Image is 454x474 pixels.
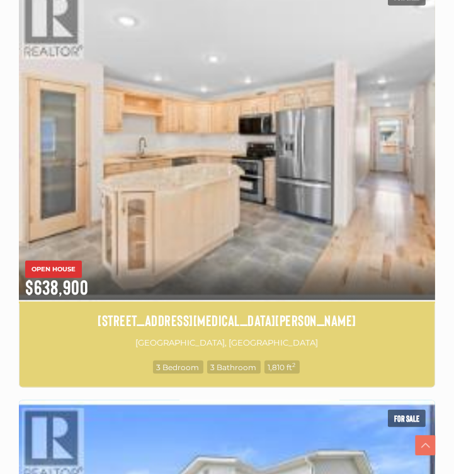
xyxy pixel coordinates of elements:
[264,361,300,374] span: 1,810 ft
[19,259,435,300] span: $638,900
[153,361,203,374] span: 3 Bedroom
[388,410,426,427] span: For sale
[25,261,82,278] span: OPEN HOUSE
[29,310,425,331] a: [STREET_ADDRESS][MEDICAL_DATA][PERSON_NAME]
[29,334,425,351] p: [GEOGRAPHIC_DATA], [GEOGRAPHIC_DATA]
[207,361,261,374] span: 3 Bathroom
[293,361,296,368] sup: 2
